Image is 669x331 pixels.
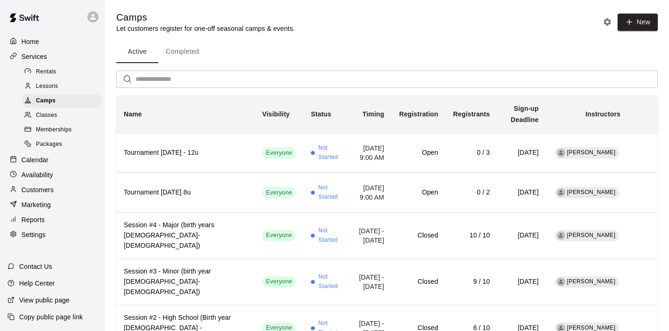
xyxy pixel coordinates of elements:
[124,220,247,251] h6: Session #4 - Major (birth years [DEMOGRAPHIC_DATA]-[DEMOGRAPHIC_DATA])
[505,230,539,241] h6: [DATE]
[505,277,539,287] h6: [DATE]
[262,187,296,198] div: This service is visible to all of your customers
[7,168,98,182] a: Availability
[557,231,565,240] div: Blake Babki
[36,111,57,120] span: Classes
[453,277,490,287] h6: 9 / 10
[21,37,39,46] p: Home
[319,273,342,291] span: Not Started
[7,153,98,167] a: Calendar
[557,188,565,197] div: Blake Babki
[21,200,51,209] p: Marketing
[453,187,490,198] h6: 0 / 2
[567,149,616,156] span: [PERSON_NAME]
[116,41,158,63] button: Active
[22,109,101,122] div: Classes
[36,67,57,77] span: Rentals
[7,50,98,64] a: Services
[363,110,384,118] b: Timing
[511,105,539,123] b: Sign-up Deadline
[600,15,614,29] button: Camp settings
[19,295,70,305] p: View public page
[567,324,616,331] span: [PERSON_NAME]
[262,188,296,197] span: Everyone
[453,110,490,118] b: Registrants
[19,262,52,271] p: Contact Us
[116,24,295,33] p: Let customers register for one-off seasonal camps & events.
[7,213,98,227] a: Reports
[21,230,46,239] p: Settings
[124,266,247,297] h6: Session #3 - Minor (birth year [DEMOGRAPHIC_DATA]-[DEMOGRAPHIC_DATA])
[158,41,206,63] button: Completed
[319,144,342,162] span: Not Started
[22,94,101,108] div: Camps
[585,110,620,118] b: Instructors
[7,183,98,197] a: Customers
[19,312,83,322] p: Copy public page link
[399,187,438,198] h6: Open
[319,183,342,202] span: Not Started
[453,148,490,158] h6: 0 / 3
[262,110,290,118] b: Visibility
[311,110,331,118] b: Status
[399,230,438,241] h6: Closed
[22,108,105,123] a: Classes
[22,137,105,152] a: Packages
[22,123,105,137] a: Memberships
[22,138,101,151] div: Packages
[21,155,49,165] p: Calendar
[19,279,55,288] p: Help Center
[557,278,565,286] div: Blake Babki
[21,215,45,224] p: Reports
[557,149,565,157] div: Blake Babki
[567,189,616,195] span: [PERSON_NAME]
[22,80,101,93] div: Lessons
[22,79,105,94] a: Lessons
[116,11,295,24] h5: Camps
[567,232,616,238] span: [PERSON_NAME]
[36,140,62,149] span: Packages
[21,185,54,194] p: Customers
[124,148,247,158] h6: Tournament [DATE] - 12u
[349,173,391,212] td: [DATE] 9:00 AM
[7,198,98,212] a: Marketing
[399,110,438,118] b: Registration
[36,82,58,91] span: Lessons
[567,278,616,285] span: [PERSON_NAME]
[614,18,658,26] a: New
[262,277,296,286] span: Everyone
[262,149,296,158] span: Everyone
[21,52,47,61] p: Services
[7,35,98,49] a: Home
[319,226,342,245] span: Not Started
[453,230,490,241] h6: 10 / 10
[7,228,98,242] a: Settings
[505,148,539,158] h6: [DATE]
[399,148,438,158] h6: Open
[22,65,105,79] a: Rentals
[36,125,71,135] span: Memberships
[124,110,142,118] b: Name
[262,147,296,158] div: This service is visible to all of your customers
[124,187,247,198] h6: Tournament [DATE] 8u
[262,276,296,288] div: This service is visible to all of your customers
[21,170,53,180] p: Availability
[22,94,105,108] a: Camps
[22,123,101,137] div: Memberships
[22,65,101,79] div: Rentals
[262,230,296,241] div: This service is visible to all of your customers
[349,259,391,305] td: [DATE] - [DATE]
[399,277,438,287] h6: Closed
[262,231,296,240] span: Everyone
[505,187,539,198] h6: [DATE]
[618,14,658,31] button: New
[349,133,391,173] td: [DATE] 9:00 AM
